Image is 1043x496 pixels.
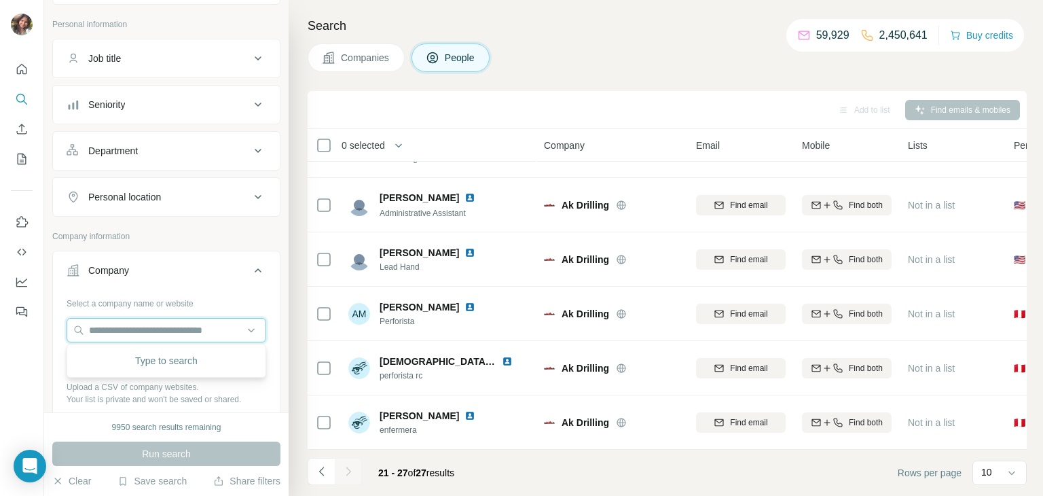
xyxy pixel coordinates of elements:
[52,18,280,31] p: Personal information
[341,51,390,65] span: Companies
[950,26,1013,45] button: Buy credits
[981,465,992,479] p: 10
[11,300,33,324] button: Feedback
[11,87,33,111] button: Search
[730,253,767,266] span: Find email
[445,51,476,65] span: People
[380,424,492,436] span: enfermera
[348,194,370,216] img: Avatar
[11,210,33,234] button: Use Surfe on LinkedIn
[1014,307,1025,321] span: 🇵🇪
[562,307,609,321] span: Ak Drilling
[308,16,1027,35] h4: Search
[11,117,33,141] button: Enrich CSV
[908,200,955,211] span: Not in a list
[53,135,280,167] button: Department
[53,181,280,213] button: Personal location
[11,147,33,171] button: My lists
[380,209,466,218] span: Administrative Assistant
[908,363,955,374] span: Not in a list
[696,195,786,215] button: Find email
[879,27,928,43] p: 2,450,641
[908,254,955,265] span: Not in a list
[380,191,459,205] span: [PERSON_NAME]
[802,195,892,215] button: Find both
[1014,198,1025,212] span: 🇺🇸
[52,474,91,488] button: Clear
[544,200,555,211] img: Logo of Ak Drilling
[802,412,892,433] button: Find both
[696,358,786,378] button: Find email
[380,315,492,327] span: Perforista
[11,240,33,264] button: Use Surfe API
[730,417,767,429] span: Find email
[1014,253,1025,266] span: 🇺🇸
[730,199,767,211] span: Find email
[464,192,475,203] img: LinkedIn logo
[908,139,928,152] span: Lists
[562,198,609,212] span: Ak Drilling
[544,308,555,319] img: Logo of Ak Drilling
[88,190,161,204] div: Personal location
[342,139,385,152] span: 0 selected
[70,347,263,374] div: Type to search
[696,249,786,270] button: Find email
[849,253,883,266] span: Find both
[1014,416,1025,429] span: 🇵🇪
[730,308,767,320] span: Find email
[11,57,33,82] button: Quick start
[88,264,129,277] div: Company
[67,393,266,406] p: Your list is private and won't be saved or shared.
[348,357,370,379] img: Avatar
[562,361,609,375] span: Ak Drilling
[112,421,221,433] div: 9950 search results remaining
[67,381,266,393] p: Upload a CSV of company websites.
[53,42,280,75] button: Job title
[464,302,475,313] img: LinkedIn logo
[380,356,568,367] span: [DEMOGRAPHIC_DATA][PERSON_NAME]
[696,412,786,433] button: Find email
[53,254,280,292] button: Company
[544,417,555,428] img: Logo of Ak Drilling
[802,139,830,152] span: Mobile
[802,358,892,378] button: Find both
[380,261,492,273] span: Lead Hand
[849,199,883,211] span: Find both
[544,363,555,374] img: Logo of Ak Drilling
[849,417,883,429] span: Find both
[88,52,121,65] div: Job title
[730,362,767,374] span: Find email
[802,249,892,270] button: Find both
[908,417,955,428] span: Not in a list
[380,246,459,260] span: [PERSON_NAME]
[898,466,962,480] span: Rows per page
[380,300,459,314] span: [PERSON_NAME]
[53,88,280,121] button: Seniority
[849,308,883,320] span: Find both
[696,304,786,324] button: Find email
[816,27,849,43] p: 59,929
[849,362,883,374] span: Find both
[117,474,187,488] button: Save search
[378,467,454,478] span: results
[380,370,529,382] span: perforista rc
[562,416,609,429] span: Ak Drilling
[544,254,555,265] img: Logo of Ak Drilling
[11,14,33,35] img: Avatar
[67,292,266,310] div: Select a company name or website
[380,410,459,421] span: [PERSON_NAME]
[544,139,585,152] span: Company
[88,98,125,111] div: Seniority
[502,356,513,367] img: LinkedIn logo
[408,467,416,478] span: of
[696,139,720,152] span: Email
[348,303,370,325] div: AM
[348,412,370,433] img: Avatar
[416,467,426,478] span: 27
[308,458,335,485] button: Navigate to previous page
[464,247,475,258] img: LinkedIn logo
[52,230,280,243] p: Company information
[213,474,280,488] button: Share filters
[88,144,138,158] div: Department
[908,308,955,319] span: Not in a list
